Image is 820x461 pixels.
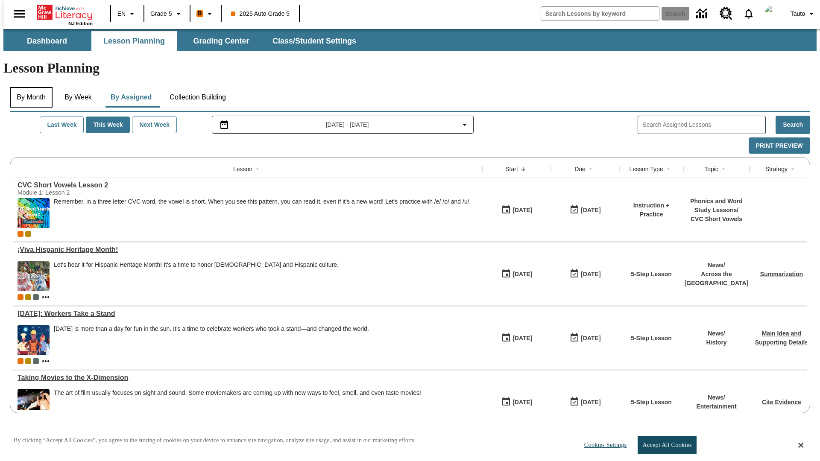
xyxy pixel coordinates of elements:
[54,389,421,419] div: The art of film usually focuses on sight and sound. Some moviemakers are coming up with new ways ...
[216,120,470,130] button: Select the date range menu item
[798,441,803,449] button: Close
[791,9,805,18] span: Tauto
[54,325,369,355] div: Labor Day is more than a day for fun in the sun. It's a time to celebrate workers who took a stan...
[638,436,696,454] button: Accept All Cookies
[512,205,532,216] div: [DATE]
[14,436,416,445] p: By clicking “Accept All Cookies”, you agree to the storing of cookies on your device to enhance s...
[114,6,141,21] button: Language: EN, Select a language
[18,246,478,254] div: ¡Viva Hispanic Heritage Month!
[581,269,600,280] div: [DATE]
[718,164,729,174] button: Sort
[3,29,817,51] div: SubNavbar
[505,165,518,173] div: Start
[193,36,249,46] span: Grading Center
[18,358,23,364] div: Current Class
[150,9,172,18] span: Grade 5
[765,165,788,173] div: Strategy
[54,325,369,333] div: [DATE] is more than a day for fun in the sun. It's a time to celebrate workers who took a stand—a...
[117,9,126,18] span: EN
[25,358,31,364] div: New 2025 class
[18,389,50,419] img: Panel in front of the seats sprays water mist to the happy audience at a 4DX-equipped theater.
[231,9,290,18] span: 2025 Auto Grade 5
[18,198,50,228] img: CVC Short Vowels Lesson 2.
[18,294,23,300] div: Current Class
[567,394,603,410] button: 10/13/25: Last day the lesson can be accessed
[18,246,478,254] a: ¡Viva Hispanic Heritage Month! , Lessons
[787,6,820,21] button: Profile/Settings
[37,4,93,21] a: Home
[760,3,787,25] button: Select a new avatar
[738,3,760,25] a: Notifications
[3,31,364,51] div: SubNavbar
[18,181,478,189] div: CVC Short Vowels Lesson 2
[755,330,808,346] a: Main Idea and Supporting Details
[33,358,39,364] span: OL 2025 Auto Grade 6
[193,6,218,21] button: Boost Class color is orange. Change class color
[37,3,93,26] div: Home
[198,8,202,19] span: B
[518,164,528,174] button: Sort
[704,165,718,173] div: Topic
[512,269,532,280] div: [DATE]
[688,197,745,215] p: Phonics and Word Study Lessons /
[581,205,600,216] div: [DATE]
[691,2,715,26] a: Data Center
[41,356,51,366] button: Show more classes
[54,198,471,205] p: Remember, in a three letter CVC word, the vowel is short. When you see this pattern, you can read...
[567,266,603,282] button: 10/13/25: Last day the lesson can be accessed
[33,294,39,300] div: OL 2025 Auto Grade 6
[68,21,93,26] span: NJ Edition
[760,271,803,277] a: Summarization
[18,261,50,291] img: A photograph of Hispanic women participating in a parade celebrating Hispanic culture. The women ...
[163,87,233,108] button: Collection Building
[685,270,749,288] p: Across the [GEOGRAPHIC_DATA]
[541,7,659,20] input: search field
[272,36,356,46] span: Class/Student Settings
[18,310,478,318] div: Labor Day: Workers Take a Stand
[581,397,600,408] div: [DATE]
[41,292,51,302] button: Show more classes
[715,2,738,25] a: Resource Center, Will open in new tab
[86,117,130,133] button: This Week
[460,120,470,130] svg: Collapse Date Range Filter
[631,270,672,279] p: 5-Step Lesson
[512,397,532,408] div: [DATE]
[776,116,810,134] button: Search
[132,117,177,133] button: Next Week
[25,294,31,300] span: New 2025 class
[18,231,23,237] div: Current Class
[696,393,736,402] p: News /
[25,231,31,237] span: New 2025 class
[512,333,532,344] div: [DATE]
[498,394,535,410] button: 10/13/25: First time the lesson was available
[577,436,630,454] button: Cookies Settings
[631,398,672,407] p: 5-Step Lesson
[54,261,339,291] div: Let's hear it for Hispanic Heritage Month! It's a time to honor Hispanic Americans and Hispanic c...
[631,334,672,343] p: 5-Step Lesson
[40,117,84,133] button: Last Week
[4,31,90,51] button: Dashboard
[252,164,263,174] button: Sort
[18,325,50,355] img: A banner with a blue background shows an illustrated row of diverse men and women dressed in clot...
[54,389,421,397] p: The art of film usually focuses on sight and sound. Some moviemakers are coming up with new ways ...
[567,202,603,218] button: 10/14/25: Last day the lesson can be accessed
[567,330,603,346] button: 10/13/25: Last day the lesson can be accessed
[18,310,478,318] a: Labor Day: Workers Take a Stand, Lessons
[629,165,663,173] div: Lesson Type
[18,189,146,196] div: Module 1: Lesson 2
[233,165,252,173] div: Lesson
[574,165,586,173] div: Due
[762,399,801,406] a: Cite Evidence
[103,36,165,46] span: Lesson Planning
[326,120,369,129] span: [DATE] - [DATE]
[18,374,478,382] div: Taking Movies to the X-Dimension
[179,31,264,51] button: Grading Center
[18,374,478,382] a: Taking Movies to the X-Dimension, Lessons
[10,87,53,108] button: By Month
